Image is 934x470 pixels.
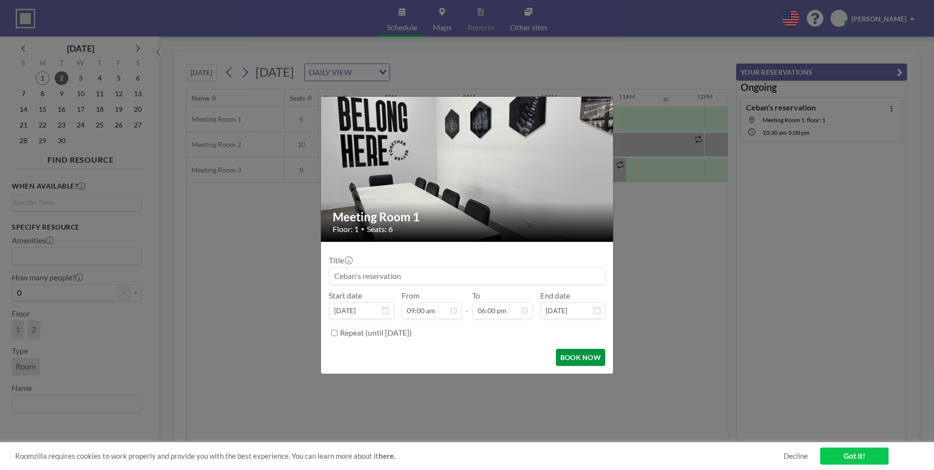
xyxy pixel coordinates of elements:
[466,294,468,316] span: -
[329,291,362,300] label: Start date
[540,291,570,300] label: End date
[340,328,412,338] label: Repeat (until [DATE])
[784,451,808,461] a: Decline
[820,448,889,465] a: Got it!
[15,451,784,461] span: Roomzilla requires cookies to work properly and provide you with the best experience. You can lea...
[333,224,359,234] span: Floor: 1
[321,59,614,279] img: 537.jpg
[379,451,395,460] a: here.
[556,349,605,366] button: BOOK NOW
[333,210,602,224] h2: Meeting Room 1
[472,291,480,300] label: To
[367,224,393,234] span: Seats: 6
[329,256,352,265] label: Title
[402,291,420,300] label: From
[329,268,605,284] input: Ceban's reservation
[361,225,364,233] span: •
